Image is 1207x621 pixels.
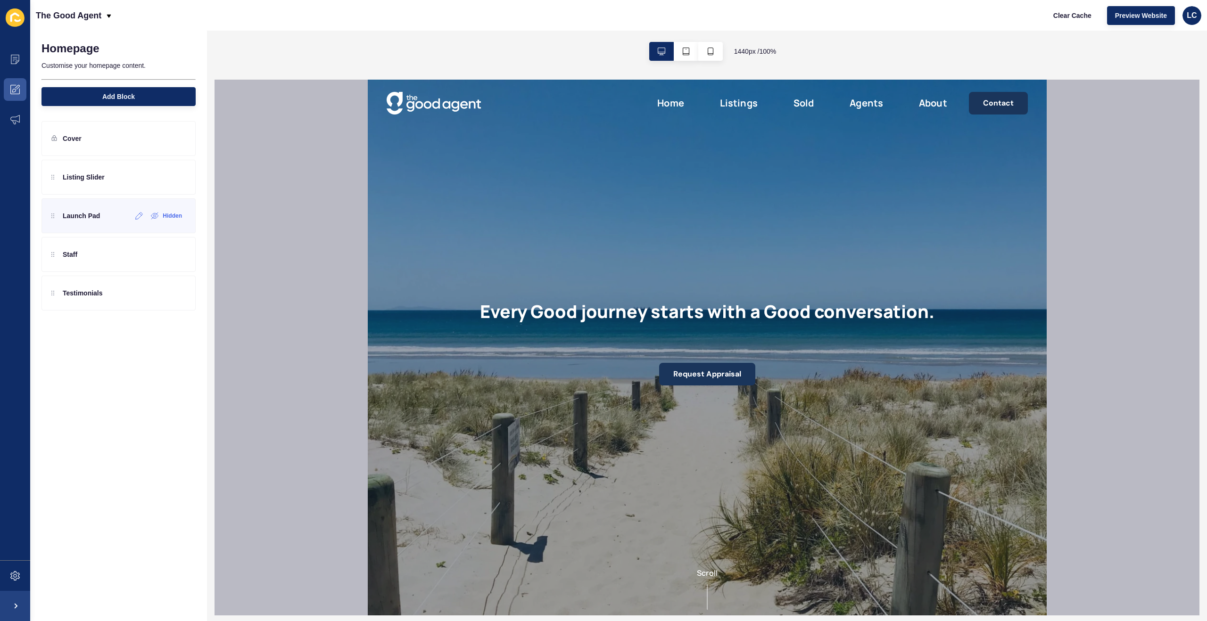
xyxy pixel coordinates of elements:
a: Request Appraisal [291,283,388,306]
a: Agents [477,15,520,32]
p: Listing Slider [63,172,105,182]
span: Preview Website [1115,11,1167,20]
a: About [546,15,584,32]
span: 1440 px / 100 % [734,47,777,56]
a: Contact [601,12,660,35]
label: Hidden [163,212,182,220]
p: The Good Agent [36,4,101,27]
a: Listings [347,15,395,32]
span: Clear Cache [1053,11,1091,20]
button: Add Block [41,87,196,106]
img: The Good Agent Logo [19,9,113,38]
h1: Homepage [41,42,99,55]
p: Launch Pad [63,211,100,221]
a: Home [285,15,321,32]
p: Staff [63,250,77,259]
button: Preview Website [1107,6,1175,25]
a: Sold [421,15,451,32]
p: Cover [63,134,82,143]
h1: Every Good journey starts with a Good conversation. [112,221,566,244]
p: Testimonials [63,288,103,298]
p: Customise your homepage content. [41,55,196,76]
span: Add Block [102,92,135,101]
span: LC [1187,11,1197,20]
button: Clear Cache [1045,6,1100,25]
